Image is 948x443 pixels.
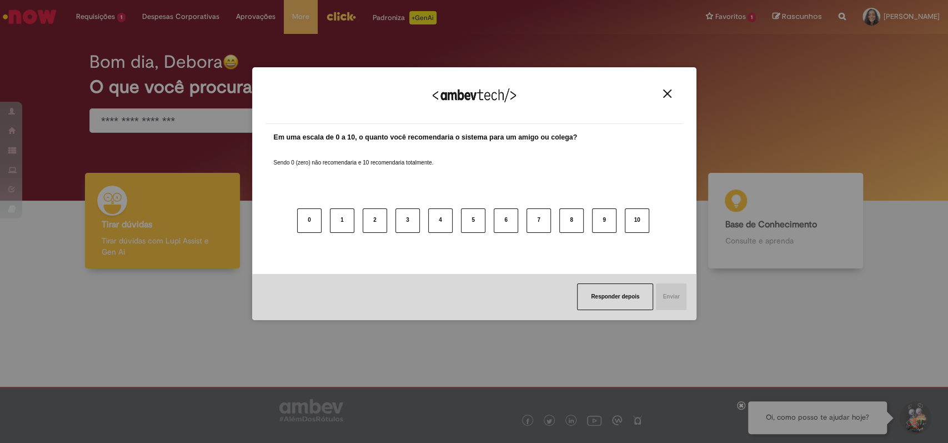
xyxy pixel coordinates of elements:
button: 6 [494,208,518,233]
label: Em uma escala de 0 a 10, o quanto você recomendaria o sistema para um amigo ou colega? [274,132,578,143]
img: Close [663,89,671,98]
button: 2 [363,208,387,233]
button: 0 [297,208,322,233]
img: Logo Ambevtech [433,88,516,102]
button: Close [660,89,675,98]
button: 7 [526,208,551,233]
button: 9 [592,208,616,233]
label: Sendo 0 (zero) não recomendaria e 10 recomendaria totalmente. [274,146,434,167]
button: 3 [395,208,420,233]
button: 4 [428,208,453,233]
button: 8 [559,208,584,233]
button: Responder depois [577,283,653,310]
button: 10 [625,208,649,233]
button: 1 [330,208,354,233]
button: 5 [461,208,485,233]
